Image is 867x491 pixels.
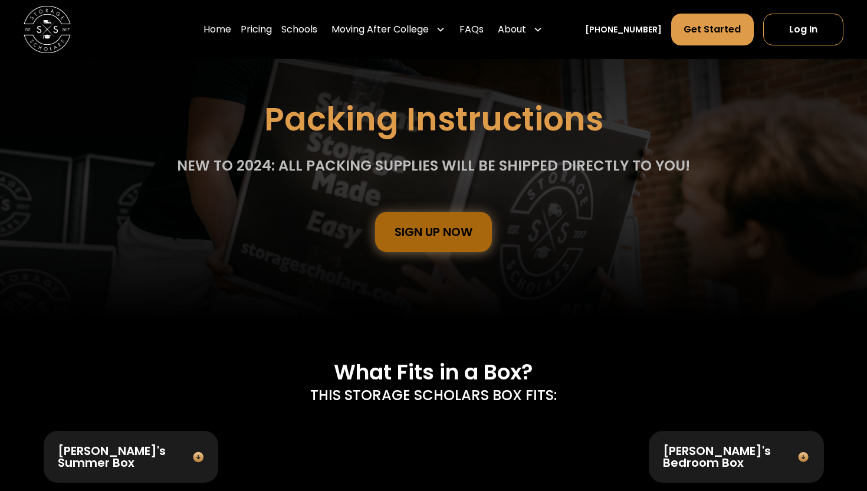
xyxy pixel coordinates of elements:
div: sign Up Now [395,226,473,238]
a: Home [203,13,231,46]
h1: Packing Instructions [264,102,603,138]
a: [PHONE_NUMBER] [585,24,662,36]
a: sign Up Now [375,212,491,252]
div: [PERSON_NAME]'s Bedroom Box [663,445,797,469]
div: Moving After College [331,22,429,37]
div: About [498,22,526,37]
h2: What Fits in a Box? [334,359,533,385]
div: NEW TO 2024: All packing supplies will be shipped directly to you! [177,156,690,175]
p: THIS STORAGE SCHOLARS BOX FITS: [310,385,557,406]
a: home [24,6,71,53]
div: Moving After College [327,13,450,46]
div: About [493,13,547,46]
img: Storage Scholars main logo [24,6,71,53]
a: Get Started [671,14,753,45]
div: [PERSON_NAME]'s Summer Box [58,445,192,469]
a: Log In [763,14,843,45]
a: FAQs [459,13,484,46]
a: Pricing [241,13,272,46]
a: Schools [281,13,317,46]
